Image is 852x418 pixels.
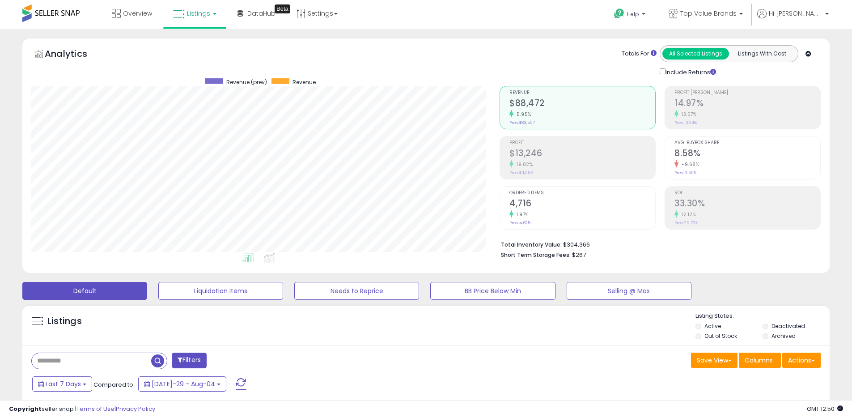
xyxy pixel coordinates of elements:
[674,90,820,95] span: Profit [PERSON_NAME]
[9,405,155,414] div: seller snap | |
[674,98,820,110] h2: 14.97%
[116,405,155,413] a: Privacy Policy
[674,170,696,175] small: Prev: 9.50%
[275,4,290,13] div: Tooltip anchor
[9,405,42,413] strong: Copyright
[607,1,654,29] a: Help
[733,400,821,408] div: Displaying 1 to 25 of 2198 items
[678,211,696,218] small: 12.12%
[509,90,655,95] span: Revenue
[294,282,419,300] button: Needs to Reprice
[674,148,820,160] h2: 8.58%
[674,141,820,145] span: Avg. Buybox Share
[509,148,655,160] h2: $13,246
[695,312,830,320] p: Listing States:
[509,220,530,226] small: Prev: 4,625
[674,198,820,210] h2: 33.30%
[47,315,82,328] h5: Listings
[509,198,655,210] h2: 4,716
[247,9,276,18] span: DataHub
[678,111,696,118] small: 13.07%
[678,161,699,168] small: -9.68%
[226,78,267,86] span: Revenue (prev)
[501,251,571,259] b: Short Term Storage Fees:
[572,251,586,259] span: $267
[513,161,533,168] small: 19.82%
[45,47,105,62] h5: Analytics
[501,241,562,248] b: Total Inventory Value:
[22,282,147,300] button: Default
[674,191,820,196] span: ROI
[430,282,555,300] button: BB Price Below Min
[614,8,625,19] i: Get Help
[622,50,657,58] div: Totals For
[509,98,655,110] h2: $88,472
[152,380,215,388] span: [DATE]-29 - Aug-04
[509,141,655,145] span: Profit
[771,332,796,340] label: Archived
[32,376,92,392] button: Last 7 Days
[158,282,283,300] button: Liquidation Items
[509,191,655,196] span: Ordered Items
[138,376,226,392] button: [DATE]-29 - Aug-04
[807,405,843,413] span: 2025-08-12 12:50 GMT
[187,9,210,18] span: Listings
[745,356,773,365] span: Columns
[662,48,729,60] button: All Selected Listings
[691,353,738,368] button: Save View
[292,78,316,86] span: Revenue
[769,9,822,18] span: Hi [PERSON_NAME]
[729,48,795,60] button: Listings With Cost
[674,120,697,125] small: Prev: 13.24%
[509,120,535,125] small: Prev: $83,507
[567,282,691,300] button: Selling @ Max
[757,9,829,29] a: Hi [PERSON_NAME]
[739,353,781,368] button: Columns
[771,322,805,330] label: Deactivated
[627,10,639,18] span: Help
[46,380,81,388] span: Last 7 Days
[704,332,737,340] label: Out of Stock
[674,220,698,226] small: Prev: 29.70%
[680,9,737,18] span: Top Value Brands
[513,211,529,218] small: 1.97%
[172,353,207,368] button: Filters
[123,9,152,18] span: Overview
[782,353,821,368] button: Actions
[513,111,531,118] small: 5.95%
[704,322,721,330] label: Active
[76,405,114,413] a: Terms of Use
[93,380,135,389] span: Compared to:
[509,170,533,175] small: Prev: $11,055
[653,67,727,77] div: Include Returns
[501,239,814,249] li: $304,366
